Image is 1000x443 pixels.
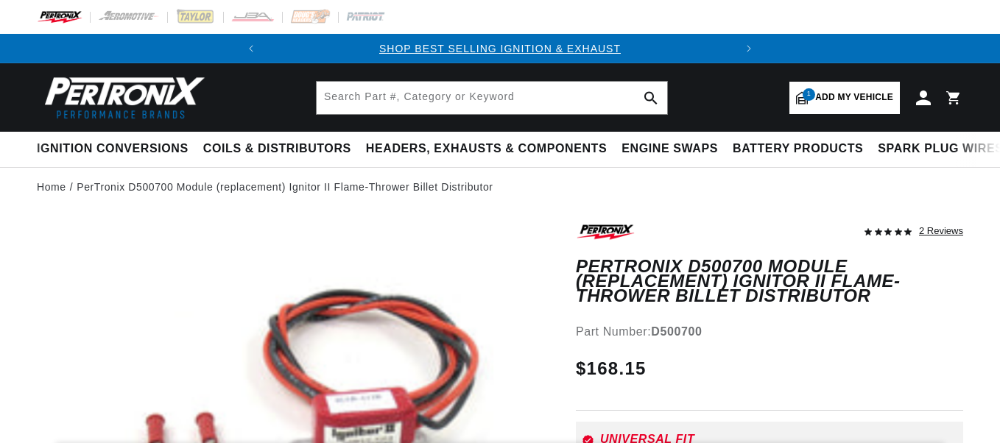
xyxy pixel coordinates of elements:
span: Battery Products [733,141,863,157]
h1: PerTronix D500700 Module (replacement) Ignitor II Flame-Thrower Billet Distributor [576,259,963,304]
span: Add my vehicle [815,91,893,104]
a: PerTronix D500700 Module (replacement) Ignitor II Flame-Thrower Billet Distributor [77,179,493,195]
img: Pertronix [37,72,206,123]
span: Headers, Exhausts & Components [366,141,607,157]
a: Home [37,179,66,195]
button: Translation missing: en.sections.announcements.next_announcement [734,34,764,63]
summary: Headers, Exhausts & Components [359,132,614,166]
div: Part Number: [576,322,963,341]
span: 1 [803,88,815,101]
div: 1 of 2 [266,40,734,57]
summary: Engine Swaps [614,132,725,166]
div: Announcement [266,40,734,57]
span: Coils & Distributors [203,141,351,157]
a: SHOP BEST SELLING IGNITION & EXHAUST [379,43,621,54]
nav: breadcrumbs [37,179,963,195]
span: $168.15 [576,355,647,382]
button: search button [635,82,667,114]
strong: D500700 [651,325,702,338]
a: 1Add my vehicle [789,82,900,114]
button: Translation missing: en.sections.announcements.previous_announcement [236,34,266,63]
span: Ignition Conversions [37,141,189,157]
summary: Ignition Conversions [37,132,196,166]
summary: Coils & Distributors [196,132,359,166]
div: 2 Reviews [919,221,963,239]
summary: Battery Products [725,132,870,166]
span: Engine Swaps [622,141,718,157]
input: Search Part #, Category or Keyword [317,82,667,114]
